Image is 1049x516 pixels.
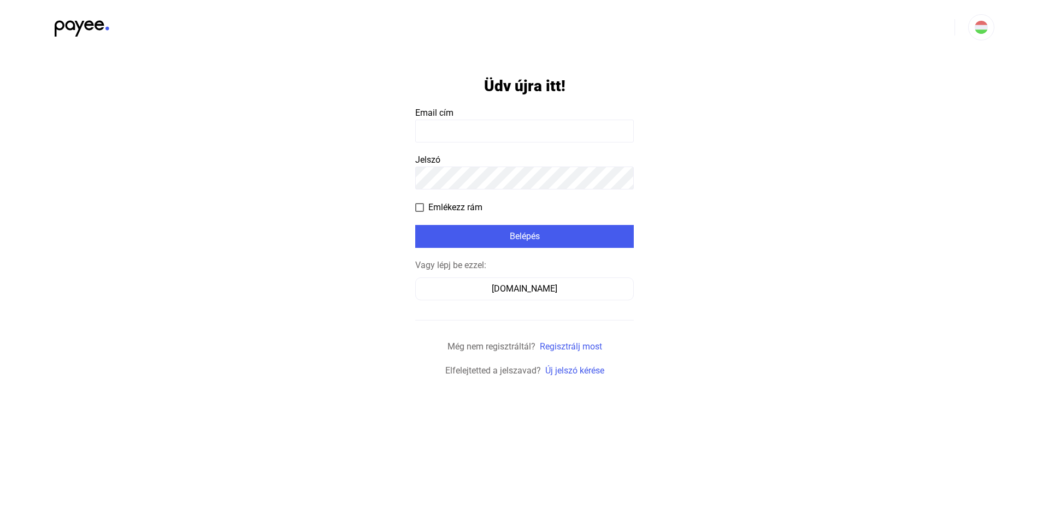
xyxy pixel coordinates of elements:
a: Új jelszó kérése [545,365,604,376]
button: Belépés [415,225,634,248]
button: HU [968,14,994,40]
a: Regisztrálj most [540,341,602,352]
span: Email cím [415,108,453,118]
div: [DOMAIN_NAME] [419,282,630,295]
img: black-payee-blue-dot.svg [55,14,109,37]
img: HU [975,21,988,34]
span: Még nem regisztráltál? [447,341,535,352]
h1: Üdv újra itt! [484,76,565,96]
span: Jelszó [415,155,440,165]
span: Elfelejtetted a jelszavad? [445,365,541,376]
span: Emlékezz rám [428,201,482,214]
button: [DOMAIN_NAME] [415,277,634,300]
a: [DOMAIN_NAME] [415,283,634,294]
div: Vagy lépj be ezzel: [415,259,634,272]
div: Belépés [419,230,630,243]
